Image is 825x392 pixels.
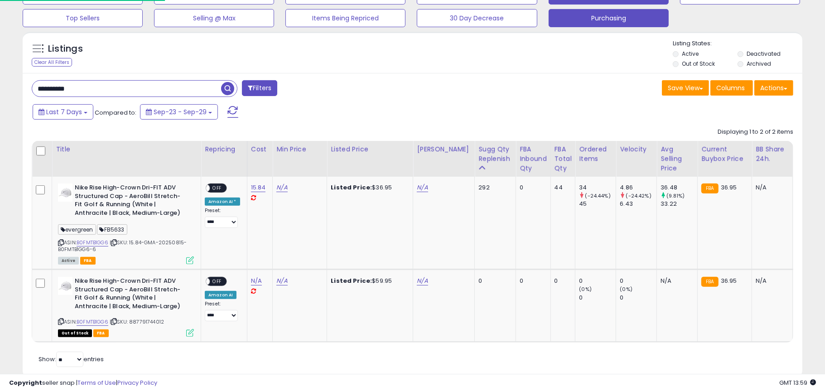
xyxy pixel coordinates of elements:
div: Ordered Items [579,145,612,164]
div: 44 [555,184,569,192]
label: Active [682,50,699,58]
div: Amazon AI [205,291,236,299]
h5: Listings [48,43,83,55]
span: All listings that are currently out of stock and unavailable for purchase on Amazon [58,329,92,337]
div: ASIN: [58,277,194,336]
p: Listing States: [673,39,802,48]
span: Compared to: [95,108,136,117]
span: FBA [93,329,109,337]
span: Sep-23 - Sep-29 [154,107,207,116]
div: Preset: [205,301,240,321]
a: N/A [417,183,428,192]
button: Filters [242,80,277,96]
div: 36.48 [661,184,697,192]
div: N/A [661,277,690,285]
label: Out of Stock [682,60,715,68]
b: Nike Rise High-Crown Dri-FIT ADV Structured Cap - AeroBill Stretch-Fit Golf & Running (White | An... [75,277,185,313]
span: FB5633 [97,224,127,235]
span: Last 7 Days [46,107,82,116]
small: (-24.44%) [585,192,611,199]
div: BB Share 24h. [756,145,789,164]
div: Title [56,145,197,154]
strong: Copyright [9,378,42,387]
a: Privacy Policy [117,378,157,387]
small: (0%) [620,286,632,293]
label: Archived [747,60,771,68]
b: Listed Price: [331,276,372,285]
span: Show: entries [39,355,104,363]
div: Clear All Filters [32,58,72,67]
div: 45 [579,200,616,208]
div: N/A [756,184,786,192]
span: All listings currently available for purchase on Amazon [58,257,79,265]
a: N/A [276,276,287,286]
a: N/A [276,183,287,192]
small: FBA [701,184,718,194]
div: Repricing [205,145,243,154]
div: 0 [579,294,616,302]
small: FBA [701,277,718,287]
div: 0 [478,277,509,285]
small: (0%) [579,286,592,293]
a: Terms of Use [77,378,116,387]
div: 292 [478,184,509,192]
a: B0FMTB1GG6 [77,239,108,247]
div: 0 [579,277,616,285]
div: 0 [520,277,544,285]
b: Nike Rise High-Crown Dri-FIT ADV Structured Cap - AeroBill Stretch-Fit Golf & Running (White | An... [75,184,185,219]
button: Actions [754,80,793,96]
th: Please note that this number is a calculation based on your required days of coverage and your ve... [475,141,516,177]
a: N/A [417,276,428,286]
div: Sugg Qty Replenish [478,145,512,164]
span: 36.95 [721,276,737,285]
span: evergreen [58,224,96,235]
div: $59.95 [331,277,406,285]
span: | SKU: 15.84-GMA-20250815-B0FMTB1GG6-6 [58,239,187,252]
div: Avg Selling Price [661,145,694,173]
button: Selling @ Max [154,9,274,27]
div: Min Price [276,145,323,154]
button: Save View [662,80,709,96]
div: [PERSON_NAME] [417,145,471,154]
img: 315n5C1NWKL._SL40_.jpg [58,277,72,295]
small: (-24.42%) [626,192,651,199]
label: Deactivated [747,50,781,58]
div: FBA inbound Qty [520,145,547,173]
span: 36.95 [721,183,737,192]
a: 15.84 [251,183,266,192]
div: Displaying 1 to 2 of 2 items [718,128,793,136]
div: Preset: [205,208,240,228]
button: Columns [710,80,753,96]
span: OFF [210,278,224,286]
div: Amazon AI * [205,198,240,206]
div: Current Buybox Price [701,145,748,164]
div: 0 [555,277,569,285]
div: Cost [251,145,269,154]
button: Last 7 Days [33,104,93,120]
span: Columns [716,83,745,92]
div: seller snap | | [9,379,157,387]
span: 2025-10-7 13:59 GMT [779,378,816,387]
div: N/A [756,277,786,285]
div: 0 [620,277,656,285]
b: Listed Price: [331,183,372,192]
div: 34 [579,184,616,192]
div: 33.22 [661,200,697,208]
button: Top Sellers [23,9,143,27]
img: 315n5C1NWKL._SL40_.jpg [58,184,72,202]
div: 4.86 [620,184,656,192]
a: B0FMTB1GG6 [77,318,108,326]
div: 0 [520,184,544,192]
button: Items Being Repriced [285,9,405,27]
div: Listed Price [331,145,409,154]
small: (9.81%) [667,192,685,199]
span: FBA [80,257,96,265]
div: 6.43 [620,200,656,208]
button: 30 Day Decrease [417,9,537,27]
div: 0 [620,294,656,302]
div: ASIN: [58,184,194,263]
div: FBA Total Qty [555,145,572,173]
span: | SKU: 887791744012 [110,318,164,325]
button: Sep-23 - Sep-29 [140,104,218,120]
div: $36.95 [331,184,406,192]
